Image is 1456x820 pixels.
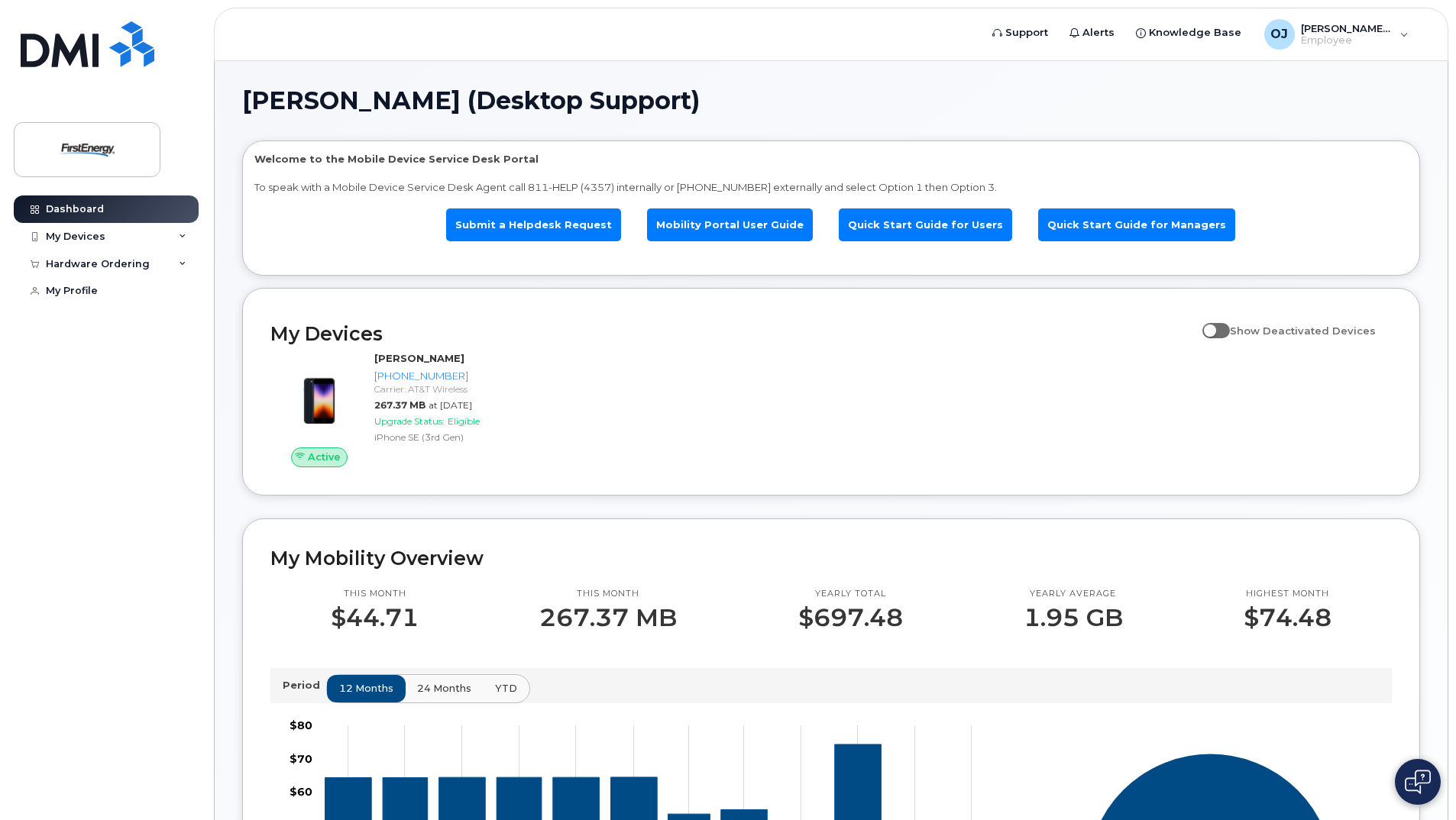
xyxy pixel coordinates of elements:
[839,208,1012,241] a: Quick Start Guide for Users
[290,752,312,766] tspan: $70
[1038,208,1235,241] a: Quick Start Guide for Managers
[331,588,419,600] p: This month
[374,352,464,364] strong: [PERSON_NAME]
[270,322,1195,345] h2: My Devices
[1202,316,1215,328] input: Show Deactivated Devices
[254,152,1408,166] p: Welcome to the Mobile Device Service Desk Portal
[270,547,1392,570] h2: My Mobility Overview
[374,431,531,444] div: iPhone SE (3rd Gen)
[254,180,1408,195] p: To speak with a Mobile Device Service Desk Agent call 811-HELP (4357) internally or [PHONE_NUMBER...
[374,383,531,395] div: Carrier: AT&T Wireless
[374,415,445,427] span: Upgrade Status:
[647,208,813,241] a: Mobility Portal User Guide
[539,588,677,600] p: This month
[1244,604,1331,631] p: $74.48
[798,588,903,600] p: Yearly total
[417,681,471,696] span: 24 months
[290,786,312,799] tspan: $60
[495,681,517,696] span: YTD
[374,399,425,411] span: 267.37 MB
[283,678,326,692] p: Period
[270,351,537,467] a: Active[PERSON_NAME][PHONE_NUMBER]Carrier: AT&T Wireless267.37 MBat [DATE]Upgrade Status:Eligiblei...
[242,89,700,112] span: [PERSON_NAME] (Desktop Support)
[448,415,480,427] span: Eligible
[283,359,356,432] img: image20231002-3703462-1angbar.jpeg
[1024,604,1123,631] p: 1.95 GB
[446,208,621,241] a: Submit a Helpdesk Request
[798,604,903,631] p: $697.48
[1244,588,1331,600] p: Highest month
[429,399,472,411] span: at [DATE]
[290,719,312,733] tspan: $80
[1230,324,1376,337] span: Show Deactivated Devices
[539,604,677,631] p: 267.37 MB
[331,604,419,631] p: $44.71
[1405,770,1431,794] img: Open chat
[1024,588,1123,600] p: Yearly average
[374,369,531,383] div: [PHONE_NUMBER]
[308,450,341,464] span: Active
